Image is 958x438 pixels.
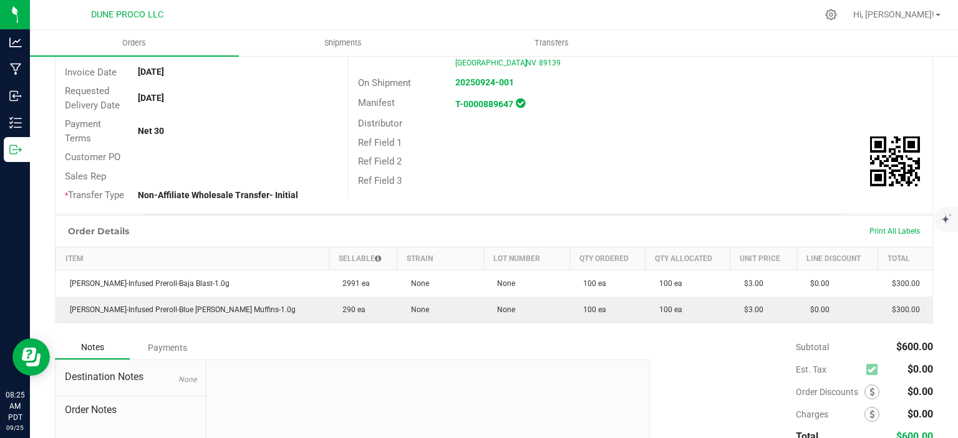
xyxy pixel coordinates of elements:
[65,369,196,384] span: Destination Notes
[870,136,920,186] qrcode: 00000213
[64,305,296,314] span: [PERSON_NAME]-Infused Preroll-Blue [PERSON_NAME] Muffins-1.0g
[9,36,22,49] inline-svg: Analytics
[577,279,606,288] span: 100 ea
[823,9,839,21] div: Manage settings
[525,59,526,67] span: ,
[9,90,22,102] inline-svg: Inbound
[796,247,878,270] th: Line Discount
[329,247,397,270] th: Sellable
[869,227,920,236] span: Print All Labels
[796,364,861,374] span: Est. Tax
[336,279,370,288] span: 2991 ea
[455,77,514,87] a: 20250924-001
[796,342,829,352] span: Subtotal
[653,279,682,288] span: 100 ea
[138,126,164,136] strong: Net 30
[569,247,646,270] th: Qty Ordered
[336,305,365,314] span: 290 ea
[738,305,763,314] span: $3.00
[886,279,920,288] span: $300.00
[455,99,513,109] a: T-0000889647
[65,151,120,163] span: Customer PO
[91,9,163,20] span: DUNE PROCO LLC
[30,30,239,56] a: Orders
[358,175,402,186] span: Ref Field 3
[9,117,22,129] inline-svg: Inventory
[853,9,934,19] span: Hi, [PERSON_NAME]!
[907,363,933,375] span: $0.00
[358,156,402,167] span: Ref Field 2
[405,279,429,288] span: None
[804,305,830,314] span: $0.00
[878,247,932,270] th: Total
[65,67,117,78] span: Invoice Date
[455,59,527,67] span: [GEOGRAPHIC_DATA]
[65,402,196,417] span: Order Notes
[65,171,106,182] span: Sales Rep
[65,189,124,201] span: Transfer Type
[886,305,920,314] span: $300.00
[577,305,606,314] span: 100 ea
[9,63,22,75] inline-svg: Manufacturing
[796,387,864,397] span: Order Discounts
[483,247,569,270] th: Lot Number
[105,37,163,49] span: Orders
[539,59,561,67] span: 89139
[526,59,536,67] span: NV
[358,118,402,129] span: Distributor
[907,408,933,420] span: $0.00
[448,30,657,56] a: Transfers
[730,247,796,270] th: Unit Price
[866,361,883,378] span: Calculate excise tax
[358,137,402,148] span: Ref Field 1
[804,279,830,288] span: $0.00
[358,77,411,88] span: On Shipment
[55,336,130,359] div: Notes
[138,93,164,103] strong: [DATE]
[896,341,933,353] span: $600.00
[907,386,933,398] span: $0.00
[405,305,429,314] span: None
[653,305,682,314] span: 100 ea
[65,118,101,144] span: Payment Terms
[518,37,586,49] span: Transfers
[56,247,329,270] th: Item
[796,409,864,419] span: Charges
[6,389,24,423] p: 08:25 AM PDT
[358,97,395,108] span: Manifest
[9,143,22,156] inline-svg: Outbound
[239,30,448,56] a: Shipments
[307,37,379,49] span: Shipments
[12,338,50,376] iframe: Resource center
[64,279,230,288] span: [PERSON_NAME]-Infused Preroll-Baja Blast-1.0g
[178,375,196,384] span: None
[491,305,515,314] span: None
[870,136,920,186] img: Scan me!
[491,279,515,288] span: None
[130,336,205,359] div: Payments
[65,85,120,111] span: Requested Delivery Date
[138,190,298,200] strong: Non-Affiliate Wholesale Transfer- Initial
[6,423,24,432] p: 09/25
[738,279,763,288] span: $3.00
[138,67,164,77] strong: [DATE]
[397,247,483,270] th: Strain
[516,97,525,110] span: In Sync
[646,247,730,270] th: Qty Allocated
[68,226,129,236] h1: Order Details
